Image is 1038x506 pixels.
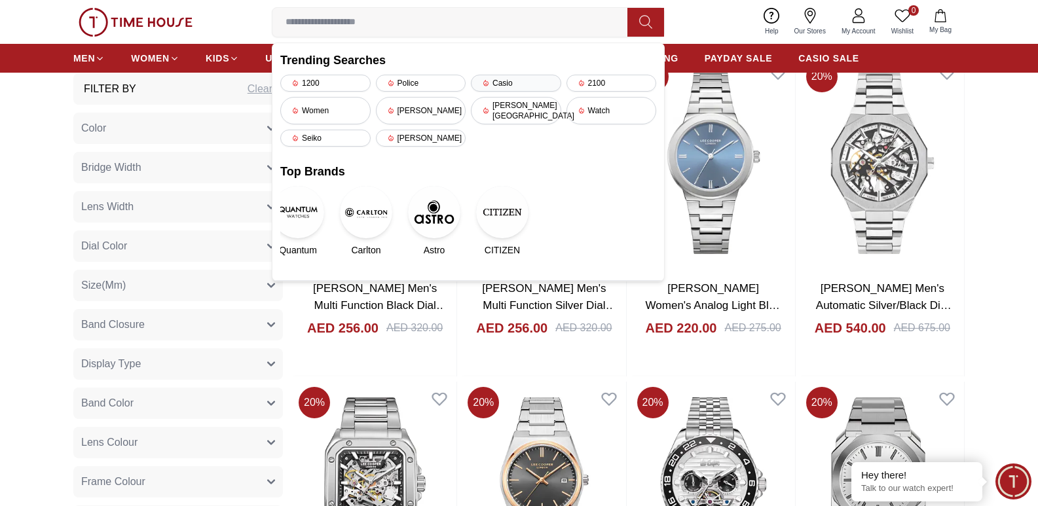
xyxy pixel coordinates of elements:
[348,186,384,257] a: CarltonCarlton
[376,75,466,92] div: Police
[806,61,838,92] span: 20 %
[815,319,886,337] h4: AED 540.00
[280,130,371,147] div: Seiko
[806,387,838,418] span: 20 %
[73,113,283,144] button: Color
[632,56,795,270] img: Lee Cooper Women's Analog Light Blue Dial Watch - LC08133.300
[471,97,561,124] div: [PERSON_NAME][GEOGRAPHIC_DATA]
[73,230,283,262] button: Dial Color
[705,52,772,65] span: PAYDAY SALE
[789,26,831,36] span: Our Stores
[206,46,239,70] a: KIDS
[206,52,229,65] span: KIDS
[757,5,787,39] a: Help
[816,282,952,328] a: [PERSON_NAME] Men's Automatic Silver/Black Dial Watch - LC07906.350
[73,466,283,497] button: Frame Colour
[883,5,921,39] a: 0Wishlist
[801,56,964,270] img: Lee Cooper Men's Automatic Silver/Black Dial Watch - LC07906.350
[280,97,371,124] div: Women
[73,348,283,380] button: Display Type
[280,51,656,69] h2: Trending Searches
[861,469,973,482] div: Hey there!
[787,5,834,39] a: Our Stores
[351,244,380,257] span: Carlton
[485,186,520,257] a: CITIZENCITIZEN
[468,387,499,418] span: 20 %
[81,474,145,490] span: Frame Colour
[265,46,312,70] a: UNISEX
[81,160,141,175] span: Bridge Width
[81,356,141,372] span: Display Type
[471,75,561,92] div: Casio
[73,46,105,70] a: MEN
[81,120,106,136] span: Color
[313,282,447,328] a: [PERSON_NAME] Men's Multi Function Black Dial Watch - LC08154.351
[482,282,616,328] a: [PERSON_NAME] Men's Multi Function Silver Dial Watch - LC08154.331
[73,191,283,223] button: Lens Width
[566,75,657,92] div: 2100
[73,52,95,65] span: MEN
[73,427,283,458] button: Lens Colour
[81,395,134,411] span: Band Color
[798,52,859,65] span: CASIO SALE
[131,52,170,65] span: WOMEN
[637,387,669,418] span: 20 %
[646,319,717,337] h4: AED 220.00
[924,25,957,35] span: My Bag
[995,463,1031,499] div: Chat Widget
[408,186,460,238] img: Astro
[131,46,179,70] a: WOMEN
[73,309,283,340] button: Band Closure
[81,435,138,450] span: Lens Colour
[73,270,283,301] button: Size(Mm)
[724,320,781,336] div: AED 275.00
[248,81,272,97] div: Clear
[265,52,302,65] span: UNISEX
[836,26,881,36] span: My Account
[476,319,547,337] h4: AED 256.00
[299,387,330,418] span: 20 %
[280,186,316,257] a: QuantumQuantum
[280,162,656,181] h2: Top Brands
[340,186,392,238] img: Carlton
[79,8,193,37] img: ...
[555,320,612,336] div: AED 320.00
[424,244,445,257] span: Astro
[81,278,126,293] span: Size(Mm)
[886,26,919,36] span: Wishlist
[81,199,134,215] span: Lens Width
[81,238,127,254] span: Dial Color
[485,244,520,257] span: CITIZEN
[280,75,371,92] div: 1200
[798,46,859,70] a: CASIO SALE
[894,320,950,336] div: AED 675.00
[73,152,283,183] button: Bridge Width
[84,81,136,97] h3: Filter By
[705,46,772,70] a: PAYDAY SALE
[279,244,317,257] span: Quantum
[376,97,466,124] div: [PERSON_NAME]
[861,483,973,494] p: Talk to our watch expert!
[646,282,781,328] a: [PERSON_NAME] Women's Analog Light Blue Dial Watch - LC08133.300
[908,5,919,16] span: 0
[760,26,784,36] span: Help
[307,319,379,337] h4: AED 256.00
[566,97,657,124] div: Watch
[921,7,959,37] button: My Bag
[272,186,324,238] img: Quantum
[386,320,443,336] div: AED 320.00
[376,130,466,147] div: [PERSON_NAME]
[81,317,145,333] span: Band Closure
[73,388,283,419] button: Band Color
[476,186,528,238] img: CITIZEN
[417,186,452,257] a: AstroAstro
